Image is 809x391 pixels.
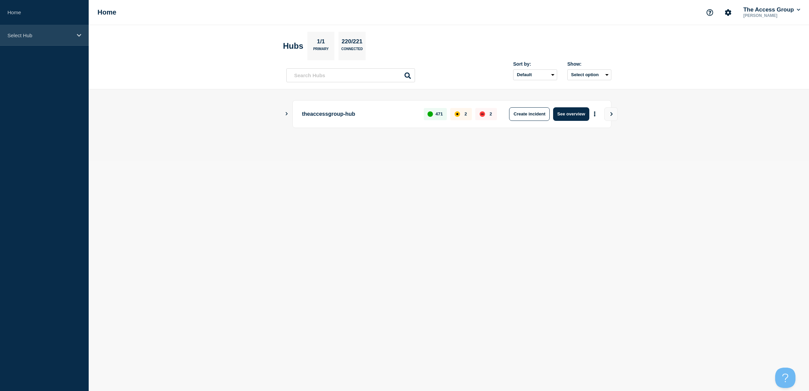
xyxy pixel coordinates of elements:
button: Support [703,5,717,20]
button: More actions [590,108,599,120]
p: 2 [489,111,492,116]
select: Sort by [513,69,557,80]
div: Sort by: [513,61,557,67]
p: 1/1 [314,38,328,47]
input: Search Hubs [286,68,415,82]
h1: Home [97,8,116,16]
div: affected [455,111,460,117]
div: up [428,111,433,117]
button: Select option [567,69,611,80]
div: down [480,111,485,117]
button: Show Connected Hubs [285,111,288,116]
div: Show: [567,61,611,67]
iframe: Help Scout Beacon - Open [775,368,795,388]
button: Account settings [721,5,735,20]
p: [PERSON_NAME] [742,13,802,18]
p: Primary [313,47,329,54]
button: The Access Group [742,6,802,13]
p: 2 [464,111,467,116]
p: Connected [341,47,363,54]
p: Select Hub [7,32,72,38]
h2: Hubs [283,41,303,51]
p: 220/221 [339,38,365,47]
button: Create incident [509,107,550,121]
p: 471 [436,111,443,116]
p: theaccessgroup-hub [302,107,416,121]
button: View [604,107,618,121]
button: See overview [553,107,589,121]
